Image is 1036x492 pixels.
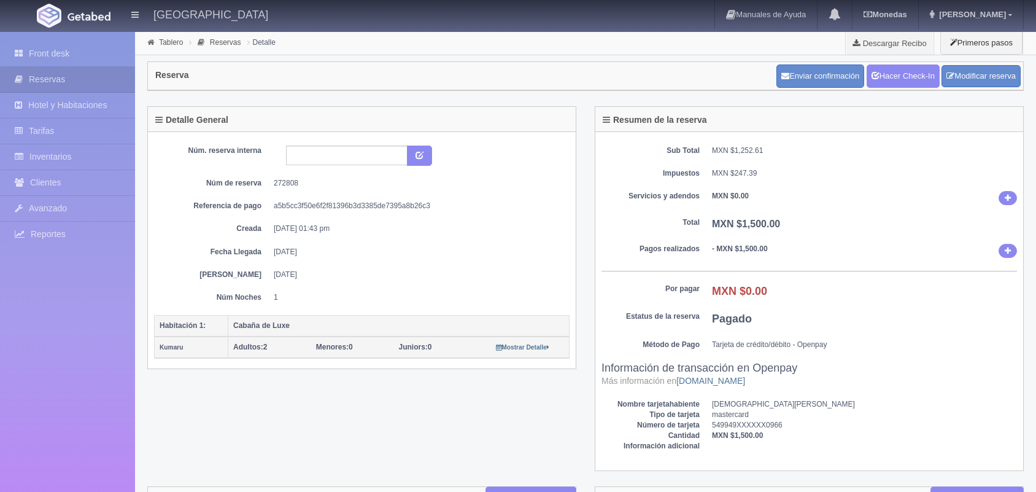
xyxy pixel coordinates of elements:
a: Reservas [210,38,241,47]
dt: Estatus de la reserva [601,311,700,322]
dt: Núm Noches [163,292,261,303]
small: Kumaru [160,344,184,351]
dt: Núm de reserva [163,178,261,189]
span: 0 [316,343,353,351]
dt: Servicios y adendos [601,191,700,201]
a: Tablero [159,38,183,47]
dd: MXN $247.39 [712,168,1017,179]
li: Detalle [244,36,279,48]
small: Mostrar Detalle [496,344,549,351]
small: Más información en [601,376,745,386]
dd: MXN $1,252.61 [712,146,1017,156]
dt: Impuestos [601,168,700,179]
h4: Resumen de la reserva [603,115,707,125]
dt: Método de Pago [601,340,700,350]
dt: Cantidad [601,431,700,441]
b: Habitación 1: [160,321,206,330]
dt: Fecha Llegada [163,247,261,257]
button: Primeros pasos [940,31,1022,55]
dt: Sub Total [601,146,700,156]
b: Monedas [864,10,906,19]
a: [DOMAIN_NAME] [676,376,745,386]
dt: Creada [163,224,261,234]
a: Modificar reserva [941,65,1021,88]
dd: [DEMOGRAPHIC_DATA][PERSON_NAME] [712,399,1017,410]
span: [PERSON_NAME] [936,10,1006,19]
dd: 549949XXXXXX0966 [712,420,1017,431]
dt: Número de tarjeta [601,420,700,431]
a: Hacer Check-In [867,64,940,88]
dd: mastercard [712,410,1017,420]
h3: Información de transacción en Openpay [601,362,1017,387]
strong: Juniors: [399,343,428,351]
dt: Pagos realizados [601,244,700,254]
th: Cabaña de Luxe [228,315,570,337]
dd: a5b5cc3f50e6f2f81396b3d3385de7395a8b26c3 [274,201,560,211]
b: MXN $0.00 [712,192,749,200]
h4: Reserva [155,71,189,80]
dd: [DATE] [274,270,560,280]
a: Mostrar Detalle [496,343,549,351]
dt: Información adicional [601,441,700,451]
dt: Nombre tarjetahabiente [601,399,700,410]
dd: [DATE] 01:43 pm [274,224,560,234]
dt: Tipo de tarjeta [601,410,700,420]
b: MXN $1,500.00 [712,431,763,440]
button: Enviar confirmación [776,64,864,88]
strong: Menores: [316,343,349,351]
strong: Adultos: [233,343,263,351]
dt: [PERSON_NAME] [163,270,261,280]
h4: [GEOGRAPHIC_DATA] [153,6,268,21]
b: MXN $0.00 [712,285,767,297]
span: 2 [233,343,267,351]
img: Getabed [37,4,61,28]
h4: Detalle General [155,115,228,125]
b: Pagado [712,313,752,325]
b: MXN $1,500.00 [712,219,780,229]
b: - MXN $1,500.00 [712,244,768,253]
dd: 272808 [274,178,560,189]
dd: 1 [274,292,560,303]
dd: Tarjeta de crédito/débito - Openpay [712,340,1017,350]
dt: Total [601,217,700,228]
dt: Por pagar [601,284,700,294]
img: Getabed [68,12,110,21]
a: Descargar Recibo [846,31,934,55]
dd: [DATE] [274,247,560,257]
span: 0 [399,343,432,351]
dt: Referencia de pago [163,201,261,211]
dt: Núm. reserva interna [163,146,261,156]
